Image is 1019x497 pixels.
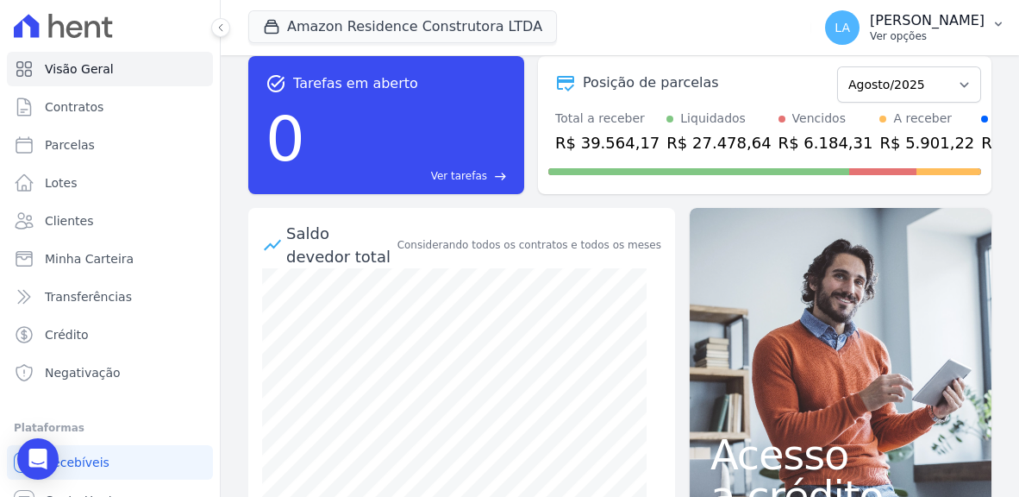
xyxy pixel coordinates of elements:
[811,3,1019,52] button: LA [PERSON_NAME] Ver opções
[431,168,487,184] span: Ver tarefas
[45,454,109,471] span: Recebíveis
[45,364,121,381] span: Negativação
[293,73,418,94] span: Tarefas em aberto
[7,90,213,124] a: Contratos
[680,110,746,128] div: Liquidados
[286,222,394,268] div: Saldo devedor total
[835,22,850,34] span: LA
[45,174,78,192] span: Lotes
[266,73,286,94] span: task_alt
[7,242,213,276] a: Minha Carteira
[870,29,985,43] p: Ver opções
[555,131,660,154] div: R$ 39.564,17
[45,250,134,267] span: Minha Carteira
[555,110,660,128] div: Total a receber
[7,280,213,314] a: Transferências
[397,237,661,253] div: Considerando todos os contratos e todos os meses
[7,128,213,162] a: Parcelas
[778,131,873,154] div: R$ 6.184,31
[7,318,213,352] a: Crédito
[45,98,103,116] span: Contratos
[248,10,557,43] button: Amazon Residence Construtora LTDA
[7,355,213,390] a: Negativação
[710,434,971,475] span: Acesso
[45,60,114,78] span: Visão Geral
[893,110,952,128] div: A receber
[7,445,213,480] a: Recebíveis
[45,326,89,343] span: Crédito
[7,204,213,238] a: Clientes
[666,131,771,154] div: R$ 27.478,64
[792,110,846,128] div: Vencidos
[312,168,507,184] a: Ver tarefas east
[879,131,974,154] div: R$ 5.901,22
[7,166,213,200] a: Lotes
[17,438,59,480] div: Open Intercom Messenger
[7,52,213,86] a: Visão Geral
[583,72,719,93] div: Posição de parcelas
[870,12,985,29] p: [PERSON_NAME]
[45,136,95,154] span: Parcelas
[494,170,507,183] span: east
[45,288,132,305] span: Transferências
[45,212,93,230] span: Clientes
[14,418,206,438] div: Plataformas
[266,94,305,184] div: 0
